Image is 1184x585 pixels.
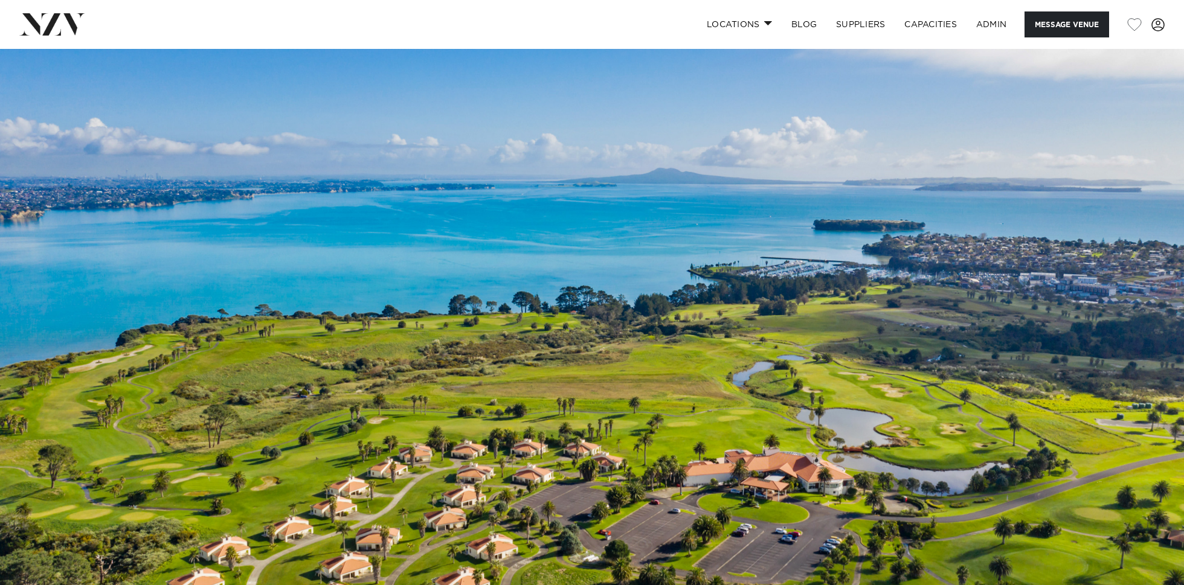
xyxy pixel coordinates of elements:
a: BLOG [782,11,826,37]
button: Message Venue [1025,11,1109,37]
img: nzv-logo.png [19,13,85,35]
a: Locations [697,11,782,37]
a: SUPPLIERS [826,11,895,37]
a: ADMIN [967,11,1016,37]
a: Capacities [895,11,967,37]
